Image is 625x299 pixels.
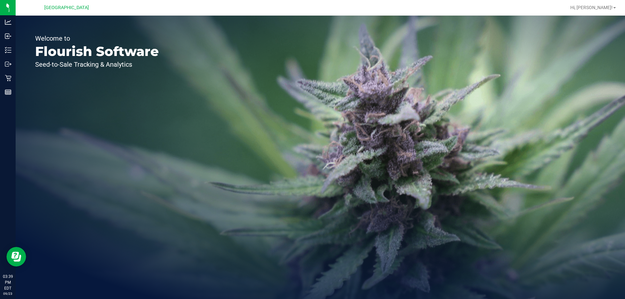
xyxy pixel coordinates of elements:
span: [GEOGRAPHIC_DATA] [44,5,89,10]
p: Welcome to [35,35,159,42]
iframe: Resource center [7,247,26,266]
p: Seed-to-Sale Tracking & Analytics [35,61,159,68]
inline-svg: Analytics [5,19,11,25]
inline-svg: Inventory [5,47,11,53]
inline-svg: Outbound [5,61,11,67]
p: 03:39 PM EDT [3,274,13,291]
inline-svg: Inbound [5,33,11,39]
inline-svg: Retail [5,75,11,81]
p: Flourish Software [35,45,159,58]
inline-svg: Reports [5,89,11,95]
p: 09/23 [3,291,13,296]
span: Hi, [PERSON_NAME]! [570,5,613,10]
